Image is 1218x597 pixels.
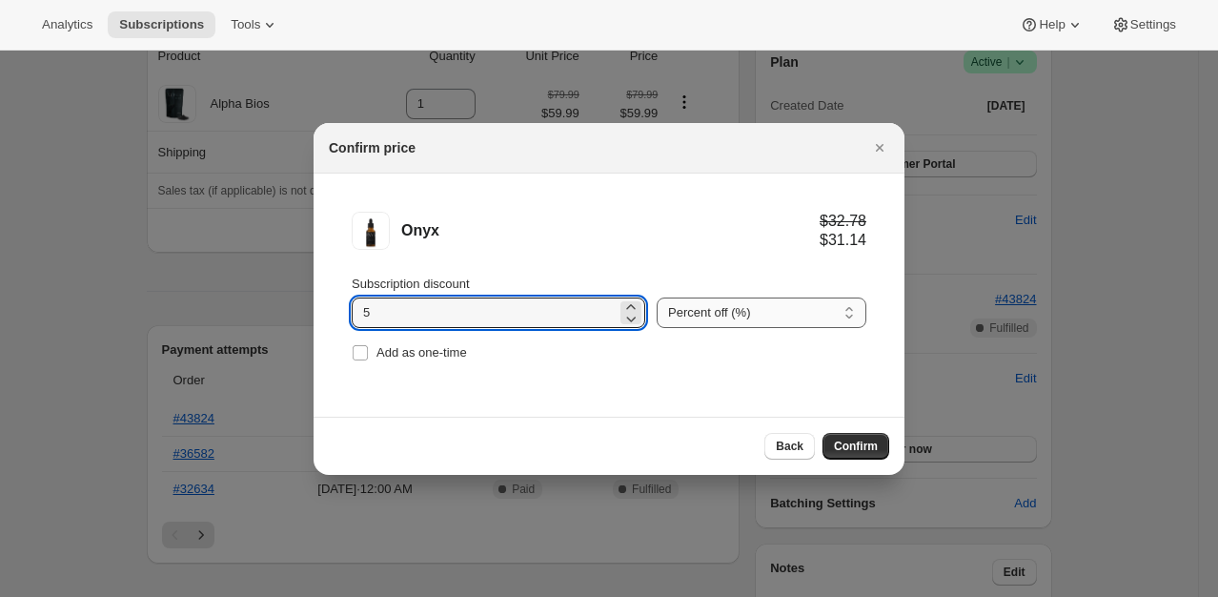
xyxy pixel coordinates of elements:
span: Subscriptions [119,17,204,32]
button: Back [764,433,815,460]
button: Tools [219,11,291,38]
span: Analytics [42,17,92,32]
span: Settings [1130,17,1176,32]
div: Onyx [401,221,820,240]
span: Back [776,439,803,454]
button: Help [1008,11,1095,38]
span: Tools [231,17,260,32]
button: Settings [1100,11,1188,38]
span: Subscription discount [352,277,470,291]
span: Help [1039,17,1065,32]
div: $32.78 [820,212,866,231]
button: Close [866,134,893,161]
h2: Confirm price [329,138,416,157]
button: Analytics [30,11,104,38]
span: Add as one-time [376,345,467,360]
div: $31.14 [820,231,866,250]
button: Confirm [822,433,889,460]
button: Subscriptions [108,11,215,38]
span: Confirm [834,439,878,454]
